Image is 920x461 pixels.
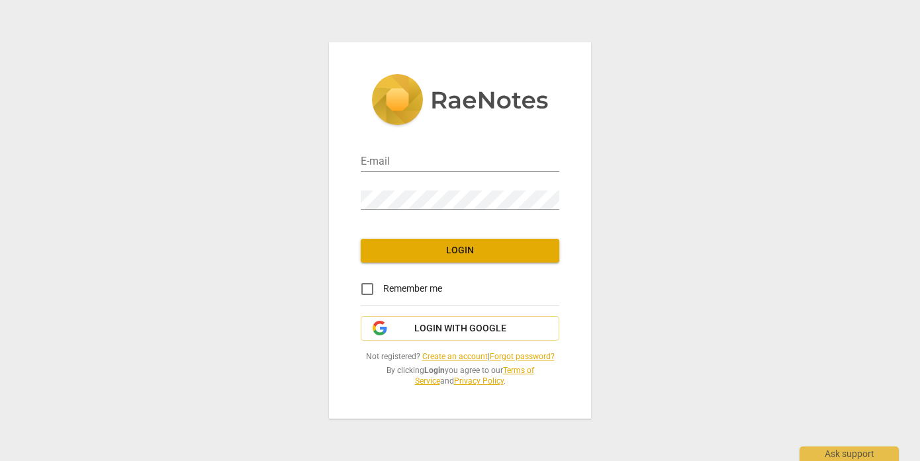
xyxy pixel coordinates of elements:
[361,365,559,387] span: By clicking you agree to our and .
[415,366,534,386] a: Terms of Service
[361,316,559,341] button: Login with Google
[361,351,559,362] span: Not registered? |
[414,322,506,335] span: Login with Google
[422,352,488,361] a: Create an account
[454,376,504,386] a: Privacy Policy
[371,74,549,128] img: 5ac2273c67554f335776073100b6d88f.svg
[800,446,899,461] div: Ask support
[424,366,445,375] b: Login
[361,239,559,263] button: Login
[383,282,442,296] span: Remember me
[490,352,555,361] a: Forgot password?
[371,244,549,257] span: Login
